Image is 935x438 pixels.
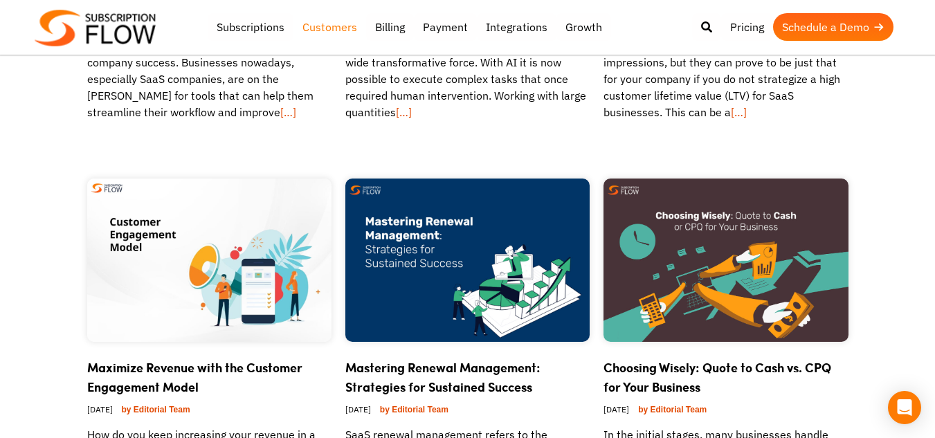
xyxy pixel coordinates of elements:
img: Subscriptionflow [35,10,156,46]
a: Growth [556,13,611,41]
a: […] [731,105,747,119]
a: Schedule a Demo [773,13,893,41]
a: Integrations [477,13,556,41]
img: Customer Engagement Model [87,179,332,342]
div: [DATE] [345,396,590,426]
img: Mastering Renewal Management [345,179,590,342]
a: Pricing [721,13,773,41]
div: [DATE] [603,396,848,426]
a: Choosing Wisely: Quote to Cash vs. CPQ for Your Business [603,358,831,396]
a: Mastering Renewal Management: Strategies for Sustained Success [345,358,541,396]
a: Payment [414,13,477,41]
div: [DATE] [87,396,332,426]
a: by Editorial Team [374,401,454,418]
p: Customer satisfaction plays a pivotal role in company success. Businesses nowadays, especially Sa... [87,37,332,120]
a: Customers [293,13,366,41]
a: by Editorial Team [116,401,196,418]
img: Quote to Cash vs CPQ [603,179,848,342]
a: Subscriptions [208,13,293,41]
a: […] [280,105,296,119]
a: Billing [366,13,414,41]
p: Artificial Intelligence or AI has been an industry-wide transformative force. With AI it is now p... [345,37,590,120]
p: First impressions are rarely the last impressions, but they can prove to be just that for your co... [603,37,848,120]
a: […] [396,105,412,119]
a: by Editorial Team [633,401,712,418]
a: Maximize Revenue with the Customer Engagement Model [87,358,302,396]
div: Open Intercom Messenger [888,391,921,424]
